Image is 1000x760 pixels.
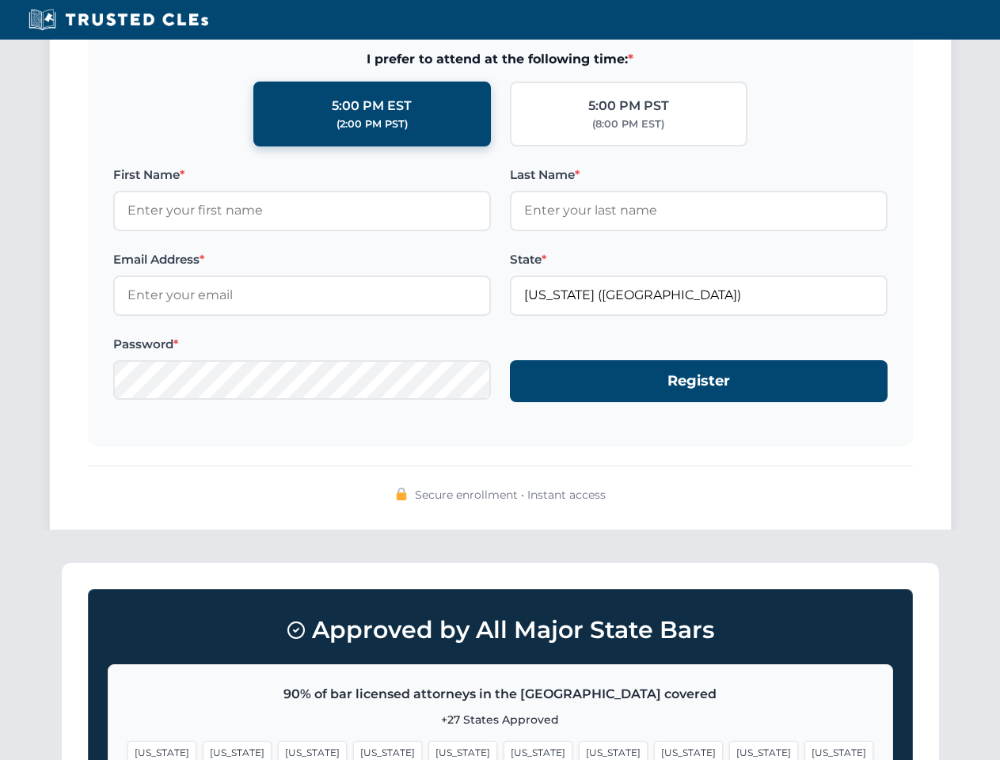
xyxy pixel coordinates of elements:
[337,116,408,132] div: (2:00 PM PST)
[510,165,888,184] label: Last Name
[24,8,213,32] img: Trusted CLEs
[415,486,606,503] span: Secure enrollment • Instant access
[510,360,888,402] button: Register
[127,711,873,728] p: +27 States Approved
[108,609,893,652] h3: Approved by All Major State Bars
[113,275,491,315] input: Enter your email
[127,684,873,705] p: 90% of bar licensed attorneys in the [GEOGRAPHIC_DATA] covered
[510,250,888,269] label: State
[113,49,888,70] span: I prefer to attend at the following time:
[113,191,491,230] input: Enter your first name
[332,96,412,116] div: 5:00 PM EST
[592,116,664,132] div: (8:00 PM EST)
[113,335,491,354] label: Password
[510,191,888,230] input: Enter your last name
[588,96,669,116] div: 5:00 PM PST
[113,250,491,269] label: Email Address
[395,488,408,500] img: 🔒
[113,165,491,184] label: First Name
[510,275,888,315] input: Florida (FL)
